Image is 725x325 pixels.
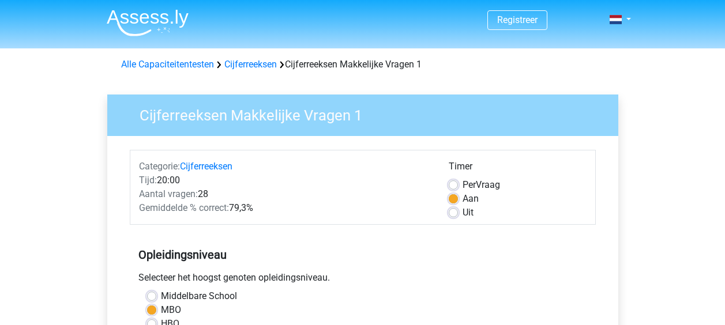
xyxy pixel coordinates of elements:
div: 28 [130,187,440,201]
label: Middelbare School [161,289,237,303]
div: 20:00 [130,173,440,187]
label: Aan [463,192,479,206]
span: Per [463,179,476,190]
span: Categorie: [139,161,180,172]
a: Registreer [497,14,538,25]
div: Timer [449,160,587,178]
a: Cijferreeksen [180,161,232,172]
div: Cijferreeksen Makkelijke Vragen 1 [117,58,609,71]
span: Tijd: [139,175,157,186]
span: Aantal vragen: [139,188,198,199]
img: Assessly [107,9,189,36]
span: Gemiddelde % correct: [139,202,229,213]
label: Uit [463,206,474,220]
h5: Opleidingsniveau [138,243,587,266]
label: Vraag [463,178,500,192]
div: Selecteer het hoogst genoten opleidingsniveau. [130,271,596,289]
a: Cijferreeksen [224,59,277,70]
a: Alle Capaciteitentesten [121,59,214,70]
h3: Cijferreeksen Makkelijke Vragen 1 [126,102,610,124]
label: MBO [161,303,181,317]
div: 79,3% [130,201,440,215]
